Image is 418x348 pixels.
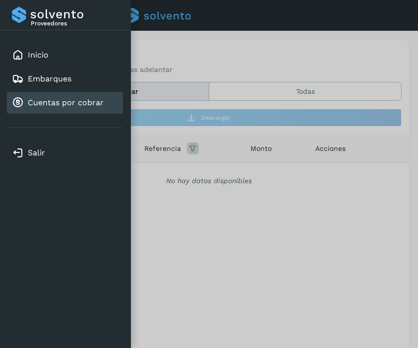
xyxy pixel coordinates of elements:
div: Salir [7,142,123,164]
div: Inicio [7,44,123,66]
a: Salir [28,148,45,157]
p: Proveedores [31,20,119,27]
div: Cuentas por cobrar [7,92,123,114]
div: Embarques [7,68,123,90]
a: Cuentas por cobrar [28,98,104,107]
a: Embarques [28,74,71,83]
a: Inicio [28,50,49,60]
